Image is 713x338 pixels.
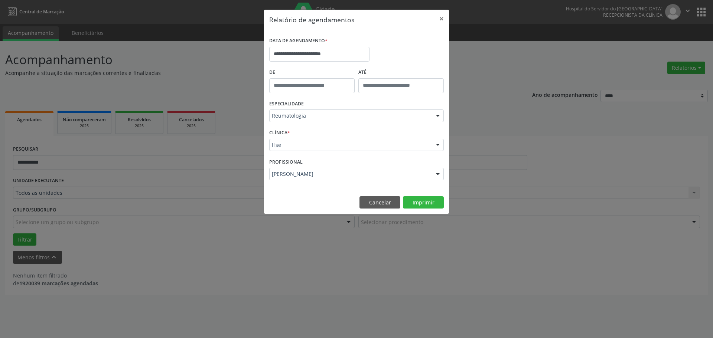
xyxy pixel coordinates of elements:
[272,141,429,149] span: Hse
[269,35,328,47] label: DATA DE AGENDAMENTO
[434,10,449,28] button: Close
[403,196,444,209] button: Imprimir
[269,67,355,78] label: De
[269,156,303,168] label: PROFISSIONAL
[272,170,429,178] span: [PERSON_NAME]
[269,15,354,24] h5: Relatório de agendamentos
[269,127,290,139] label: CLÍNICA
[272,112,429,119] span: Reumatologia
[358,67,444,78] label: ATÉ
[359,196,400,209] button: Cancelar
[269,98,304,110] label: ESPECIALIDADE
